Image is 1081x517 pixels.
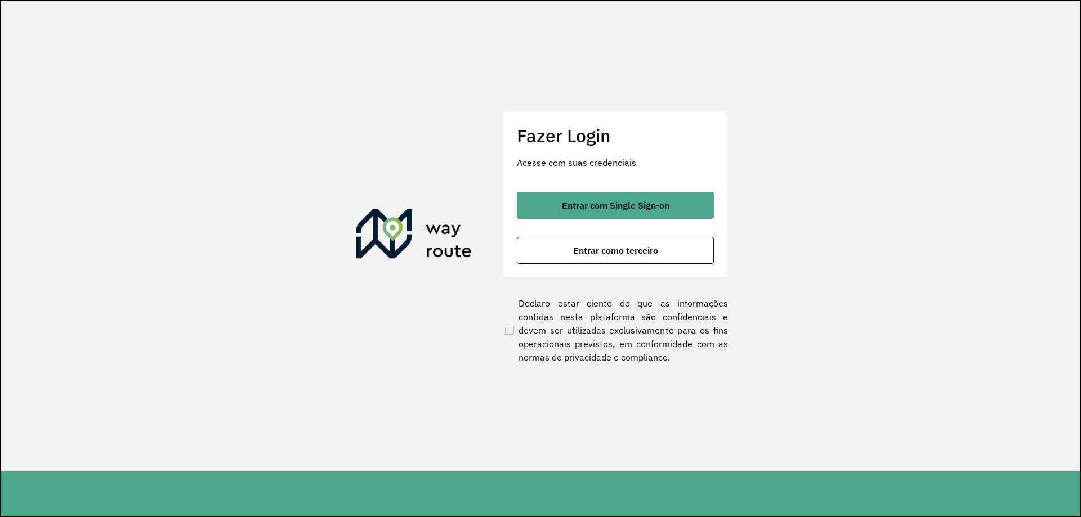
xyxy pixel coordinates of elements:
button: button [517,237,714,264]
span: Entrar com Single Sign-on [562,201,669,210]
img: Roteirizador AmbevTech [356,209,472,263]
button: button [517,192,714,219]
h2: Fazer Login [517,125,714,146]
p: Acesse com suas credenciais [517,156,714,169]
span: Entrar como terceiro [573,246,658,255]
label: Declaro estar ciente de que as informações contidas nesta plataforma são confidenciais e devem se... [503,296,728,364]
